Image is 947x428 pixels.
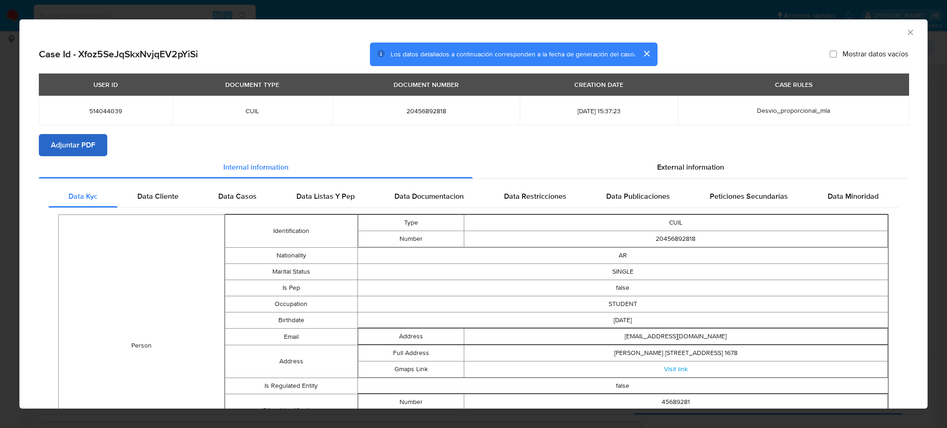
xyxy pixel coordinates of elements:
[49,185,898,208] div: Detailed internal info
[137,191,178,202] span: Data Cliente
[225,328,358,345] td: Email
[657,162,724,172] span: External information
[357,280,888,296] td: false
[225,345,358,378] td: Address
[296,191,355,202] span: Data Listas Y Pep
[225,247,358,263] td: Nationality
[344,107,509,115] span: 20456892818
[606,191,670,202] span: Data Publicaciones
[388,77,464,92] div: DOCUMENT NUMBER
[184,107,322,115] span: CUIL
[358,214,464,231] td: Type
[830,50,837,58] input: Mostrar datos vacíos
[357,296,888,312] td: STUDENT
[906,28,914,36] button: Cerrar ventana
[218,191,257,202] span: Data Casos
[225,214,358,247] td: Identification
[357,263,888,280] td: SINGLE
[391,49,635,59] span: Los datos detallados a continuación corresponden a la fecha de generación del caso.
[220,77,285,92] div: DOCUMENT TYPE
[358,394,464,410] td: Number
[394,191,464,202] span: Data Documentacion
[223,162,289,172] span: Internal information
[464,328,887,344] td: [EMAIL_ADDRESS][DOMAIN_NAME]
[769,77,818,92] div: CASE RULES
[225,378,358,394] td: Is Regulated Entity
[828,191,879,202] span: Data Minoridad
[504,191,566,202] span: Data Restricciones
[39,156,908,178] div: Detailed info
[464,394,887,410] td: 45689281
[68,191,98,202] span: Data Kyc
[358,231,464,247] td: Number
[225,296,358,312] td: Occupation
[358,361,464,377] td: Gmaps Link
[569,77,629,92] div: CREATION DATE
[710,191,788,202] span: Peticiones Secundarias
[464,231,887,247] td: 20456892818
[464,214,887,231] td: CUIL
[39,48,198,60] h2: Case Id - Xfoz5SeJqSkxNvjqEV2pYiSi
[464,345,887,361] td: [PERSON_NAME] [STREET_ADDRESS] 1678
[225,312,358,328] td: Birthdate
[50,107,161,115] span: 514044039
[357,247,888,263] td: AR
[225,394,358,427] td: Other Identifications
[357,312,888,328] td: [DATE]
[358,345,464,361] td: Full Address
[531,107,667,115] span: [DATE] 15:37:23
[664,364,688,373] a: Visit link
[225,280,358,296] td: Is Pep
[19,19,928,409] div: closure-recommendation-modal
[757,106,830,115] span: Desvio_proporcional_mla
[88,77,123,92] div: USER ID
[51,135,95,155] span: Adjuntar PDF
[358,328,464,344] td: Address
[635,43,658,65] button: cerrar
[225,263,358,280] td: Marital Status
[39,134,107,156] button: Adjuntar PDF
[357,378,888,394] td: false
[842,49,908,59] span: Mostrar datos vacíos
